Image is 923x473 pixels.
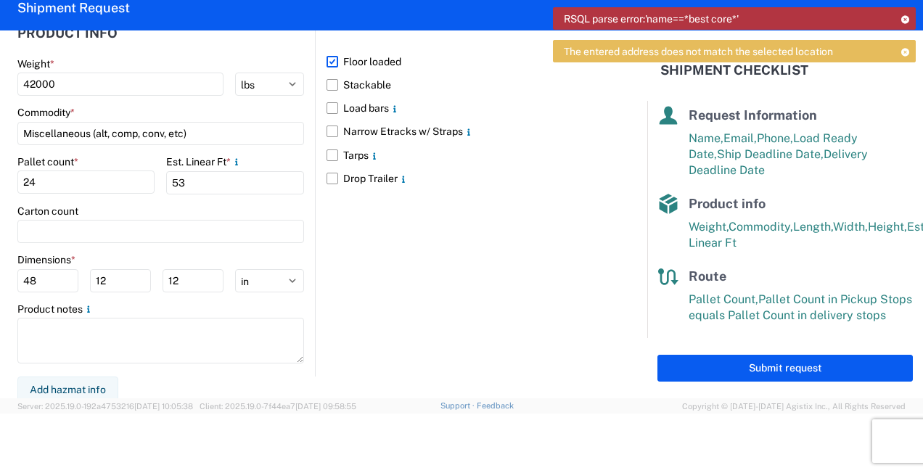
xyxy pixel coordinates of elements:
span: [DATE] 09:58:55 [295,402,356,411]
label: Weight [17,57,54,70]
span: [DATE] 10:05:38 [134,402,193,411]
h2: Product Info [17,26,118,41]
label: Dimensions [17,253,75,266]
input: L [17,269,78,292]
span: Pallet Count, [689,292,758,306]
label: Commodity [17,106,75,119]
span: Client: 2025.19.0-7f44ea7 [200,402,356,411]
span: Pallet Count in Pickup Stops equals Pallet Count in delivery stops [689,292,912,322]
span: RSQL parse error:'name==*best core*' [564,12,739,25]
label: Pallet count [17,155,78,168]
input: H [163,269,223,292]
label: Tarps [327,143,612,166]
a: Support [440,401,477,410]
span: Width, [833,220,868,234]
label: Load bars [327,96,612,120]
label: Narrow Etracks w/ Straps [327,120,612,143]
span: Commodity, [729,220,793,234]
span: Request Information [689,107,817,123]
span: Name, [689,131,723,145]
input: W [90,269,151,292]
button: Submit request [657,355,913,382]
span: The entered address does not match the selected location [564,45,833,58]
span: Ship Deadline Date, [717,147,824,161]
label: Drop Trailer [327,167,612,190]
span: Phone, [757,131,793,145]
a: Feedback [477,401,514,410]
span: Height, [868,220,907,234]
label: Carton count [17,205,78,218]
label: Product notes [17,303,94,316]
span: Product info [689,196,766,211]
span: Length, [793,220,833,234]
span: Route [689,268,726,284]
button: Add hazmat info [17,377,118,403]
label: Stackable [327,73,612,96]
label: Floor loaded [327,50,612,73]
span: Copyright © [DATE]-[DATE] Agistix Inc., All Rights Reserved [682,400,906,413]
span: Server: 2025.19.0-192a4753216 [17,402,193,411]
span: Weight, [689,220,729,234]
span: Email, [723,131,757,145]
label: Est. Linear Ft [166,155,242,168]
